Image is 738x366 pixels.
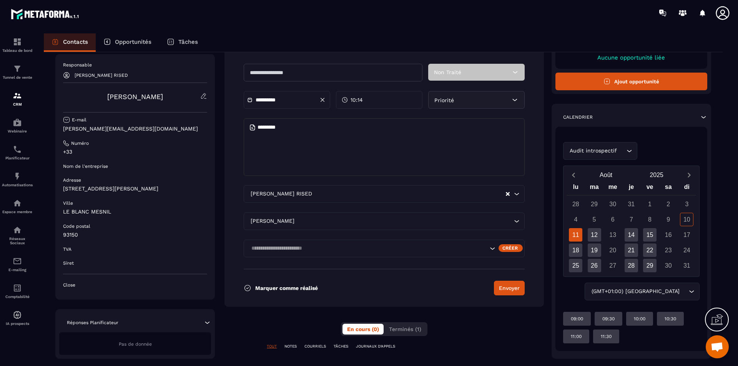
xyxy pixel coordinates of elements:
[13,145,22,154] img: scheduler
[569,243,582,257] div: 18
[63,260,74,266] p: Siret
[2,156,33,160] p: Planificateur
[75,73,128,78] p: [PERSON_NAME] RISED
[2,31,33,58] a: formationformationTableau de bord
[569,213,582,226] div: 4
[2,193,33,220] a: automationsautomationsEspace membre
[634,316,645,322] p: 10:00
[244,240,525,257] div: Search for option
[662,259,675,272] div: 30
[244,212,525,230] div: Search for option
[682,170,696,180] button: Next month
[622,182,640,195] div: je
[606,197,620,211] div: 30
[619,147,625,155] input: Search for option
[115,38,151,45] p: Opportunités
[13,37,22,46] img: formation
[13,225,22,235] img: social-network
[640,182,659,195] div: ve
[631,168,682,182] button: Open years overlay
[680,259,693,272] div: 31
[680,243,693,257] div: 24
[569,228,582,242] div: 11
[643,197,657,211] div: 1
[2,220,33,251] a: social-networksocial-networkRéseaux Sociaux
[643,213,657,226] div: 8
[588,197,601,211] div: 29
[63,177,81,183] p: Adresse
[159,33,206,52] a: Tâches
[606,213,620,226] div: 6
[2,75,33,79] p: Tunnel de vente
[662,197,675,211] div: 2
[2,112,33,139] a: automationsautomationsWebinaire
[63,200,73,206] p: Ville
[603,182,622,195] div: me
[680,213,693,226] div: 10
[506,191,510,197] button: Clear Selected
[569,259,582,272] div: 25
[569,197,582,211] div: 28
[662,228,675,242] div: 16
[2,268,33,272] p: E-mailing
[567,170,581,180] button: Previous month
[2,102,33,106] p: CRM
[63,163,108,169] p: Nom de l'entreprise
[63,125,207,132] p: [PERSON_NAME][EMAIL_ADDRESS][DOMAIN_NAME]
[384,324,426,335] button: Terminés (1)
[2,237,33,245] p: Réseaux Sociaux
[249,217,296,225] span: [PERSON_NAME]
[581,168,632,182] button: Open months overlay
[13,91,22,100] img: formation
[63,223,90,229] p: Code postal
[434,69,461,75] span: Non Traité
[680,228,693,242] div: 17
[643,259,657,272] div: 29
[2,48,33,53] p: Tableau de bord
[356,344,395,349] p: JOURNAUX D'APPELS
[63,208,207,215] p: LE BLANC MESNIL
[71,140,89,146] p: Numéro
[434,97,454,103] span: Priorité
[67,320,118,326] p: Réponses Planificateur
[625,243,638,257] div: 21
[585,283,700,300] div: Search for option
[2,85,33,112] a: formationformationCRM
[13,257,22,266] img: email
[178,38,198,45] p: Tâches
[63,62,207,68] p: Responsable
[499,244,523,252] div: Créer
[63,38,88,45] p: Contacts
[389,326,421,332] span: Terminés (1)
[267,344,277,349] p: TOUT
[244,185,525,203] div: Search for option
[63,282,207,288] p: Close
[2,58,33,85] a: formationformationTunnel de vente
[625,197,638,211] div: 31
[588,243,601,257] div: 19
[662,213,675,226] div: 9
[588,259,601,272] div: 26
[347,326,379,332] span: En cours (0)
[13,172,22,181] img: automations
[13,118,22,127] img: automations
[351,96,363,104] span: 10:14
[2,129,33,133] p: Webinaire
[107,93,163,101] a: [PERSON_NAME]
[585,182,603,195] div: ma
[606,259,620,272] div: 27
[563,142,637,160] div: Search for option
[13,199,22,208] img: automations
[13,64,22,73] img: formation
[662,243,675,257] div: 23
[13,310,22,320] img: automations
[334,344,348,349] p: TÂCHES
[284,344,297,349] p: NOTES
[625,228,638,242] div: 14
[659,182,678,195] div: sa
[314,190,505,198] input: Search for option
[249,244,488,253] input: Search for option
[11,7,80,21] img: logo
[571,333,582,340] p: 11:00
[606,228,620,242] div: 13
